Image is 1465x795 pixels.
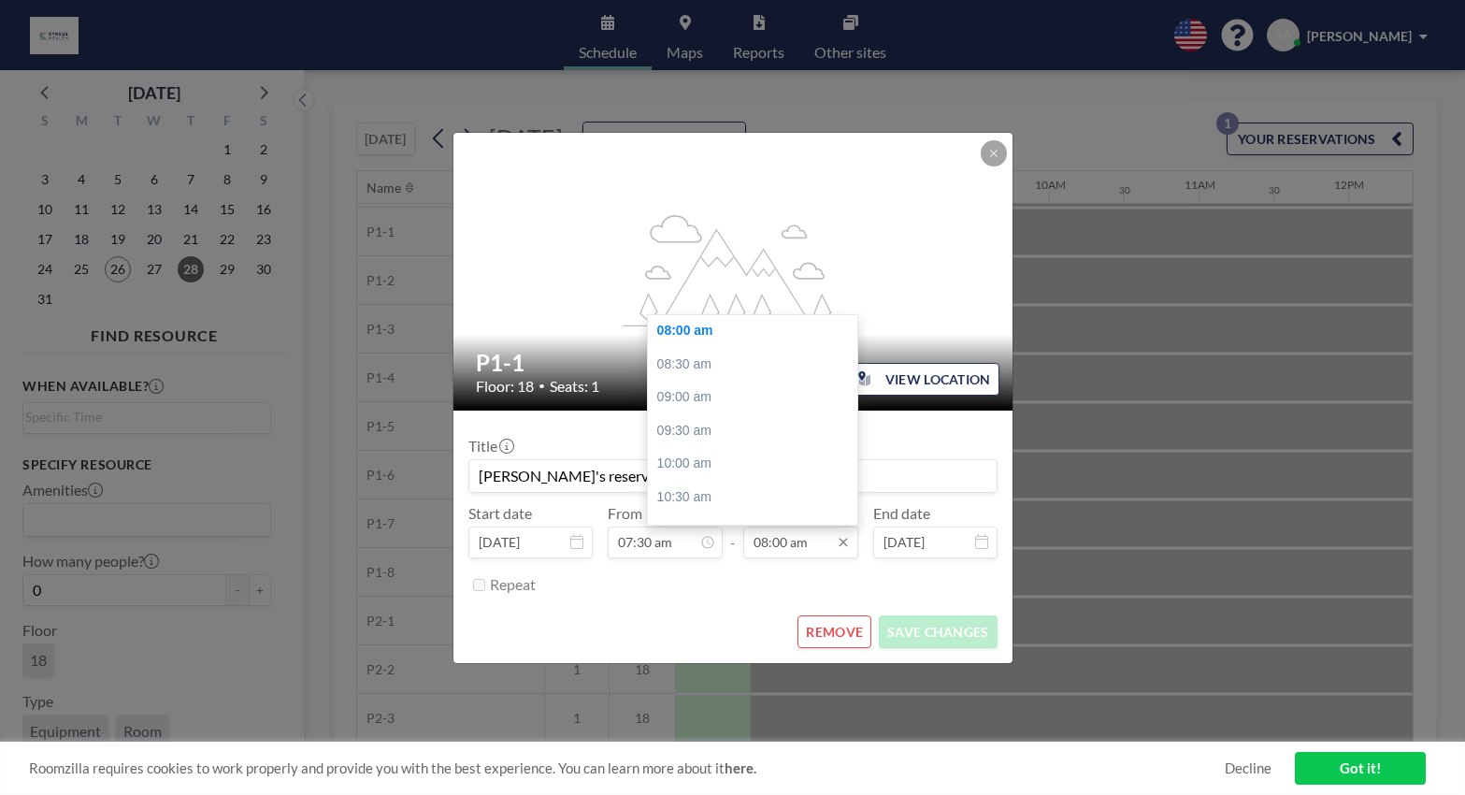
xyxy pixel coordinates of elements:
span: • [539,379,545,393]
a: Got it! [1295,752,1426,785]
a: Decline [1225,759,1271,777]
button: REMOVE [797,615,871,648]
div: 08:30 am [648,348,868,382]
span: Floor: 18 [476,377,534,396]
span: - [730,511,736,552]
button: SAVE CHANGES [879,615,997,648]
label: From [608,504,642,523]
h2: P1-1 [476,349,992,377]
div: 10:00 am [648,447,868,481]
label: Title [468,437,512,455]
div: 09:00 am [648,381,868,414]
span: Roomzilla requires cookies to work properly and provide you with the best experience. You can lea... [29,759,1225,777]
input: (No title) [469,460,997,492]
label: End date [873,504,930,523]
span: Seats: 1 [550,377,599,396]
label: Start date [468,504,532,523]
div: 09:30 am [648,414,868,448]
div: 10:30 am [648,481,868,514]
label: Repeat [490,575,536,594]
button: VIEW LOCATION [845,363,999,396]
div: 11:00 am [648,514,868,548]
a: here. [725,759,756,776]
div: 08:00 am [648,314,868,348]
